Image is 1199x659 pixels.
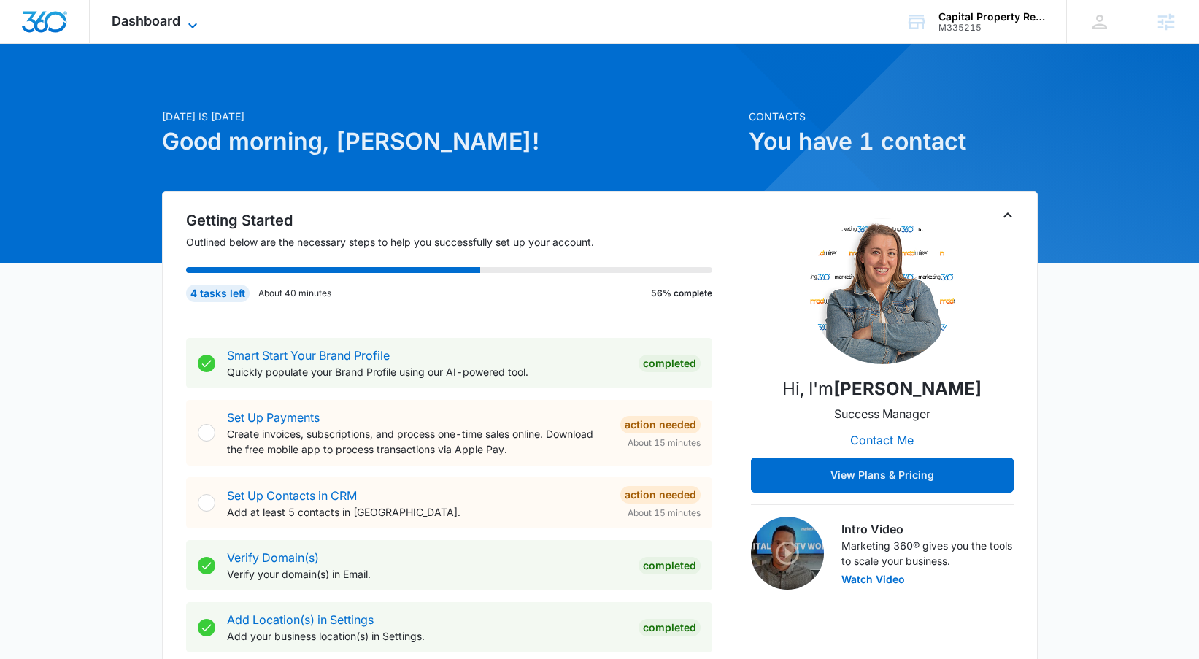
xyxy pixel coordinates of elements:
[227,504,609,520] p: Add at least 5 contacts in [GEOGRAPHIC_DATA].
[749,109,1038,124] p: Contacts
[620,486,701,504] div: Action Needed
[186,209,730,231] h2: Getting Started
[227,612,374,627] a: Add Location(s) in Settings
[639,619,701,636] div: Completed
[751,458,1014,493] button: View Plans & Pricing
[227,426,609,457] p: Create invoices, subscriptions, and process one-time sales online. Download the free mobile app t...
[227,364,627,379] p: Quickly populate your Brand Profile using our AI-powered tool.
[227,566,627,582] p: Verify your domain(s) in Email.
[651,287,712,300] p: 56% complete
[999,207,1017,224] button: Toggle Collapse
[186,285,250,302] div: 4 tasks left
[639,557,701,574] div: Completed
[782,376,982,402] p: Hi, I'm
[186,234,730,250] p: Outlined below are the necessary steps to help you successfully set up your account.
[639,355,701,372] div: Completed
[836,423,928,458] button: Contact Me
[227,628,627,644] p: Add your business location(s) in Settings.
[938,23,1045,33] div: account id
[227,348,390,363] a: Smart Start Your Brand Profile
[227,488,357,503] a: Set Up Contacts in CRM
[258,287,331,300] p: About 40 minutes
[841,520,1014,538] h3: Intro Video
[162,109,740,124] p: [DATE] is [DATE]
[620,416,701,433] div: Action Needed
[841,538,1014,569] p: Marketing 360® gives you the tools to scale your business.
[227,410,320,425] a: Set Up Payments
[628,506,701,520] span: About 15 minutes
[938,11,1045,23] div: account name
[833,378,982,399] strong: [PERSON_NAME]
[112,13,180,28] span: Dashboard
[751,517,824,590] img: Intro Video
[809,218,955,364] img: Sam Coduto
[841,574,905,585] button: Watch Video
[227,550,319,565] a: Verify Domain(s)
[749,124,1038,159] h1: You have 1 contact
[628,436,701,450] span: About 15 minutes
[162,124,740,159] h1: Good morning, [PERSON_NAME]!
[834,405,930,423] p: Success Manager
